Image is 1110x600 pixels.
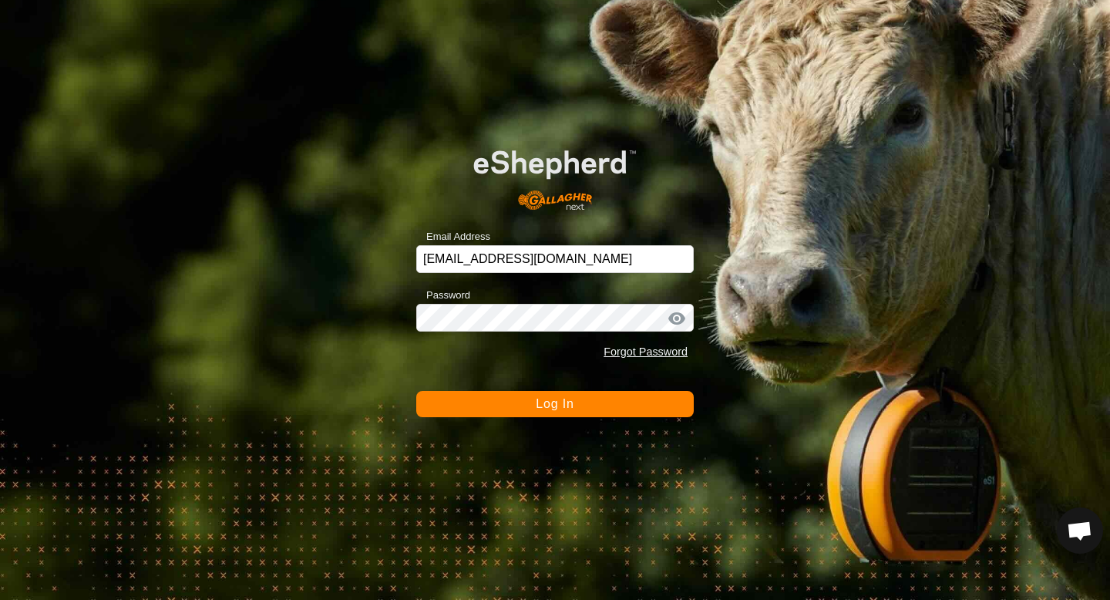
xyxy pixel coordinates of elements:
[416,288,470,303] label: Password
[604,346,688,358] a: Forgot Password
[416,245,694,273] input: Email Address
[536,397,573,410] span: Log In
[444,127,666,222] img: E-shepherd Logo
[416,391,694,417] button: Log In
[416,229,490,244] label: Email Address
[1057,507,1103,554] a: Open chat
